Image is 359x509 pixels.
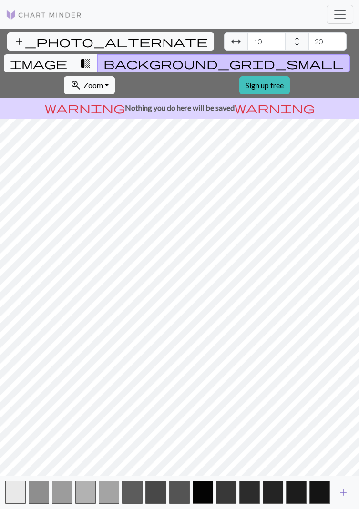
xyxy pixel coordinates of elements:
[13,35,208,48] span: add_photo_alternate
[230,35,242,48] span: arrow_range
[10,57,67,70] span: image
[327,5,353,24] button: Toggle navigation
[338,486,349,499] span: add
[291,35,303,48] span: height
[70,79,82,92] span: zoom_in
[64,76,115,94] button: Zoom
[331,483,355,501] button: Add color
[80,57,91,70] span: transition_fade
[6,9,82,20] img: Logo
[239,76,290,94] a: Sign up free
[235,101,315,114] span: warning
[45,101,125,114] span: warning
[83,81,103,90] span: Zoom
[4,102,355,113] p: Nothing you do here will be saved
[103,57,344,70] span: background_grid_small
